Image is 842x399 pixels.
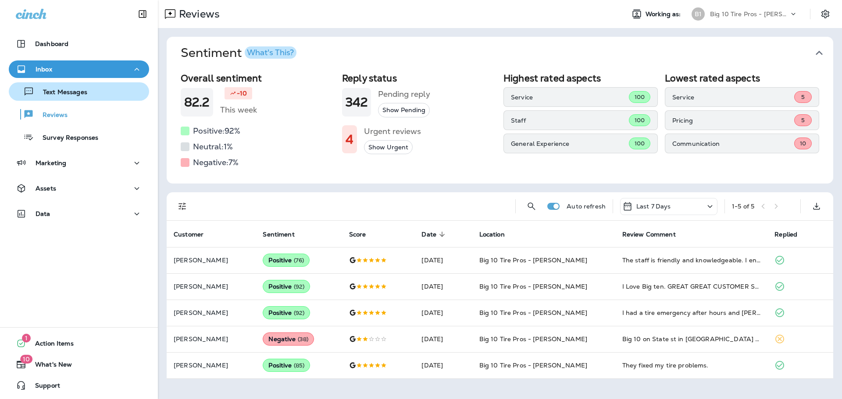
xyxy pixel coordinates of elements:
[9,60,149,78] button: Inbox
[181,73,335,84] h2: Overall sentiment
[9,82,149,101] button: Text Messages
[378,87,430,101] h5: Pending reply
[800,140,806,147] span: 10
[174,362,249,369] p: [PERSON_NAME]
[26,361,72,371] span: What's New
[774,230,809,238] span: Replied
[263,254,310,267] div: Positive
[414,326,472,352] td: [DATE]
[622,231,676,238] span: Review Comment
[247,49,294,56] div: What's This?
[364,124,421,138] h5: Urgent reviews
[167,69,833,184] div: SentimentWhat's This?
[511,94,629,101] p: Service
[523,198,540,215] button: Search Reviews
[346,95,367,109] h1: 342
[174,283,249,290] p: [PERSON_NAME]
[9,335,149,352] button: 1Action Items
[346,132,353,147] h1: 4
[692,7,705,21] div: B1
[174,309,249,316] p: [PERSON_NAME]
[349,231,366,238] span: Score
[174,257,249,264] p: [PERSON_NAME]
[245,46,296,59] button: What's This?
[175,7,220,21] p: Reviews
[774,231,797,238] span: Replied
[298,335,309,343] span: ( 38 )
[622,282,761,291] div: I Love Big ten. GREAT GREAT CUSTOMER SERVICE. They Very Detailed with Everything. Prices are Fair...
[181,46,296,60] h1: Sentiment
[342,73,496,84] h2: Reply status
[36,159,66,166] p: Marketing
[672,117,794,124] p: Pricing
[421,231,436,238] span: Date
[635,93,645,101] span: 100
[9,154,149,172] button: Marketing
[9,356,149,373] button: 10What's New
[26,382,60,392] span: Support
[635,140,645,147] span: 100
[193,140,233,154] h5: Neutral: 1 %
[511,117,629,124] p: Staff
[263,306,310,319] div: Positive
[193,124,240,138] h5: Positive: 92 %
[349,230,378,238] span: Score
[20,355,32,364] span: 10
[294,309,305,317] span: ( 92 )
[732,203,754,210] div: 1 - 5 of 5
[36,185,56,192] p: Assets
[174,230,215,238] span: Customer
[130,5,155,23] button: Collapse Sidebar
[710,11,789,18] p: Big 10 Tire Pros - [PERSON_NAME]
[35,40,68,47] p: Dashboard
[9,377,149,394] button: Support
[34,111,68,120] p: Reviews
[263,231,294,238] span: Sentiment
[22,334,31,343] span: 1
[378,103,430,117] button: Show Pending
[503,73,658,84] h2: Highest rated aspects
[635,117,645,124] span: 100
[34,88,87,97] p: Text Messages
[263,280,310,293] div: Positive
[26,340,74,350] span: Action Items
[263,359,310,372] div: Positive
[414,247,472,273] td: [DATE]
[636,203,671,210] p: Last 7 Days
[36,66,52,73] p: Inbox
[34,134,98,142] p: Survey Responses
[174,37,840,69] button: SentimentWhat's This?
[294,257,304,264] span: ( 76 )
[174,231,203,238] span: Customer
[414,273,472,300] td: [DATE]
[220,103,257,117] h5: This week
[808,198,825,215] button: Export as CSV
[9,128,149,146] button: Survey Responses
[817,6,833,22] button: Settings
[672,94,794,101] p: Service
[646,11,683,18] span: Working as:
[9,180,149,197] button: Assets
[567,203,606,210] p: Auto refresh
[622,335,761,343] div: Big 10 on State st in jackson ms has great representatives at the front desk . Monica was very he...
[237,89,247,98] p: -10
[622,361,761,370] div: They fixed my tire problems.
[672,140,794,147] p: Communication
[193,155,239,169] h5: Negative: 7 %
[9,205,149,222] button: Data
[479,230,516,238] span: Location
[9,105,149,124] button: Reviews
[184,95,210,109] h1: 82.2
[9,35,149,53] button: Dashboard
[622,230,687,238] span: Review Comment
[801,117,805,124] span: 5
[479,256,587,264] span: Big 10 Tire Pros - [PERSON_NAME]
[36,210,50,217] p: Data
[479,361,587,369] span: Big 10 Tire Pros - [PERSON_NAME]
[511,140,629,147] p: General Experience
[479,282,587,290] span: Big 10 Tire Pros - [PERSON_NAME]
[622,308,761,317] div: I had a tire emergency after hours and Mr.David and his team got me fixed up first thing in the m...
[263,230,306,238] span: Sentiment
[364,140,413,155] button: Show Urgent
[479,335,587,343] span: Big 10 Tire Pros - [PERSON_NAME]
